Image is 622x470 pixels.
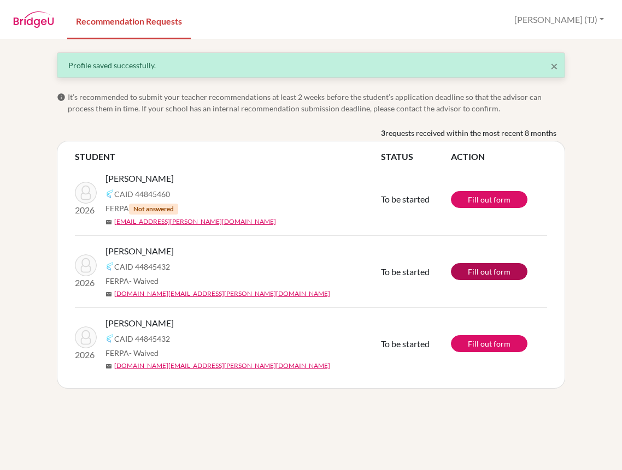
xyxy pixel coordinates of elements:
th: STATUS [381,150,451,163]
span: CAID 44845432 [114,333,170,344]
img: Common App logo [105,189,114,198]
span: requests received within the most recent 8 months [385,127,556,139]
img: Kim, Jihwan [75,254,97,276]
span: mail [105,291,112,298]
img: Kim, Jihwan [75,326,97,348]
span: CAID 44845432 [114,261,170,272]
p: 2026 [75,348,97,361]
a: Fill out form [451,263,527,280]
span: FERPA [105,347,159,359]
img: Common App logo [105,334,114,343]
span: [PERSON_NAME] [105,172,174,185]
img: Common App logo [105,262,114,271]
a: [DOMAIN_NAME][EMAIL_ADDRESS][PERSON_NAME][DOMAIN_NAME] [114,289,330,299]
span: To be started [381,194,430,204]
a: Fill out form [451,191,527,208]
th: STUDENT [75,150,381,163]
span: mail [105,219,112,225]
span: Not answered [129,204,178,215]
button: Close [550,60,558,73]
span: - Waived [129,348,159,358]
span: - Waived [129,276,159,285]
span: It’s recommended to submit your teacher recommendations at least 2 weeks before the student’s app... [68,91,565,114]
b: 3 [381,127,385,139]
th: ACTION [451,150,547,163]
span: info [57,93,66,102]
span: To be started [381,338,430,349]
div: Profile saved successfully. [68,60,554,71]
span: [PERSON_NAME] [105,245,174,258]
a: Recommendation Requests [67,2,191,39]
a: [EMAIL_ADDRESS][PERSON_NAME][DOMAIN_NAME] [114,217,276,227]
p: 2026 [75,276,97,289]
span: mail [105,363,112,370]
a: [DOMAIN_NAME][EMAIL_ADDRESS][PERSON_NAME][DOMAIN_NAME] [114,361,330,371]
img: BridgeU logo [13,11,54,28]
span: × [550,58,558,74]
img: Lee, Ezariah [75,182,97,204]
span: FERPA [105,275,159,287]
button: [PERSON_NAME] (TJ) [509,9,609,30]
span: To be started [381,266,430,277]
span: CAID 44845460 [114,188,170,200]
span: [PERSON_NAME] [105,317,174,330]
p: 2026 [75,204,97,217]
a: Fill out form [451,335,527,352]
span: FERPA [105,203,178,215]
